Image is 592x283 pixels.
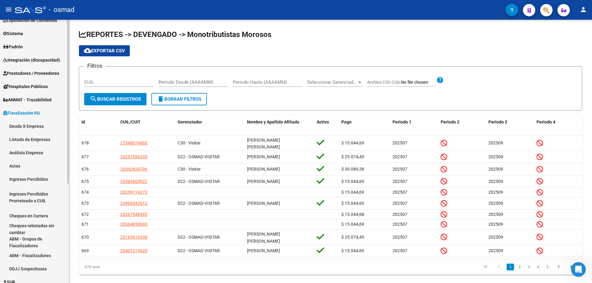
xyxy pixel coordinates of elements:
[393,140,407,145] span: 202507
[393,201,407,206] span: 202507
[488,235,503,240] span: 202509
[79,259,179,275] div: 678 total
[488,154,503,159] span: 202509
[341,119,351,124] span: Pago
[49,3,74,17] span: - osmad
[314,115,339,129] datatable-header-cell: Activo
[247,154,280,159] span: [PERSON_NAME]
[317,119,329,124] span: Activo
[506,262,515,272] li: page 1
[493,264,505,270] a: go to previous page
[79,45,130,56] button: Exportar CSV
[488,167,503,172] span: 202509
[393,154,407,159] span: 202507
[157,95,164,103] mat-icon: delete
[488,119,507,124] span: Periodo 3
[438,115,486,129] datatable-header-cell: Periodo 2
[3,70,59,77] span: Prestadores / Proveedores
[341,154,364,159] span: $ 25.074,49
[401,80,436,85] input: Archivo CSV CUIL
[247,201,280,206] span: [PERSON_NAME]
[120,154,147,159] span: 20257556205
[118,115,175,129] datatable-header-cell: CUIL/CUIT
[178,140,201,145] span: C30 - Visitar
[341,179,364,184] span: $ 15.044,69
[178,235,220,240] span: D22 - OSMAD-VISITAR
[393,222,407,227] span: 202507
[178,201,220,206] span: D22 - OSMAD-VISITAR
[536,119,555,124] span: Periodo 4
[247,119,299,124] span: Nombre y Apellido Afiliado
[120,248,147,253] span: 20401215620
[393,119,411,124] span: Periodo 1
[79,30,271,39] span: REPORTES -> DEVENGADO -> Monotributistas Morosos
[488,212,503,217] span: 202509
[566,264,578,270] a: go to last page
[81,248,89,253] span: 669
[553,264,565,270] a: go to next page
[393,235,407,240] span: 202507
[3,43,23,50] span: Padrón
[307,79,357,85] span: Seleccionar Gerenciador
[157,96,201,102] span: Borrar Filtros
[84,62,105,70] h3: Filtros
[393,212,407,217] span: 202507
[524,262,533,272] li: page 3
[120,212,147,217] span: 20267548383
[441,119,459,124] span: Periodo 2
[507,264,514,270] a: 1
[3,30,23,37] span: Sistema
[175,115,245,129] datatable-header-cell: Gerenciador
[120,235,147,240] span: 20165616538
[436,76,444,84] mat-icon: help
[390,115,438,129] datatable-header-cell: Periodo 1
[488,179,503,184] span: 202509
[84,48,125,54] span: Exportar CSV
[393,248,407,253] span: 202507
[525,264,532,270] a: 3
[543,262,552,272] li: page 5
[178,179,220,184] span: D22 - OSMAD-VISITAR
[120,119,141,124] span: CUIL/CUIT
[120,201,147,206] span: 20960342012
[120,179,147,184] span: 20383603022
[81,212,89,217] span: 672
[339,115,390,129] datatable-header-cell: Pago
[341,167,364,172] span: $ 30.089,38
[81,140,89,145] span: 678
[247,179,280,184] span: [PERSON_NAME]
[341,140,364,145] span: $ 15.044,69
[247,167,280,172] span: [PERSON_NAME]
[81,201,89,206] span: 673
[393,167,407,172] span: 202507
[580,6,587,13] mat-icon: person
[488,201,503,206] span: 202509
[3,110,40,116] span: Fiscalización RG
[81,222,89,227] span: 671
[247,232,280,244] span: [PERSON_NAME] [PERSON_NAME]
[571,262,586,277] iframe: Intercom live chat
[341,248,364,253] span: $ 15.044,69
[120,190,147,195] span: 20258114273
[544,264,551,270] a: 5
[90,96,141,102] span: Buscar Registros
[178,167,201,172] span: C30 - Visitar
[3,17,57,24] span: Liquidación de Convenios
[488,140,503,145] span: 202509
[120,167,147,172] span: 20342834796
[247,138,280,150] span: [PERSON_NAME] [PERSON_NAME]
[488,248,503,253] span: 202509
[81,119,85,124] span: Id
[81,154,89,159] span: 677
[393,179,407,184] span: 202507
[3,83,48,90] span: Hospitales Públicos
[486,115,534,129] datatable-header-cell: Periodo 3
[120,222,147,227] span: 20364858680
[178,154,220,159] span: D22 - OSMAD-VISITAR
[5,6,12,13] mat-icon: menu
[120,140,147,145] span: 27348074860
[81,235,89,240] span: 670
[341,190,364,195] span: $ 15.044,69
[178,248,220,253] span: D22 - OSMAD-VISITAR
[247,248,280,253] span: [PERSON_NAME]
